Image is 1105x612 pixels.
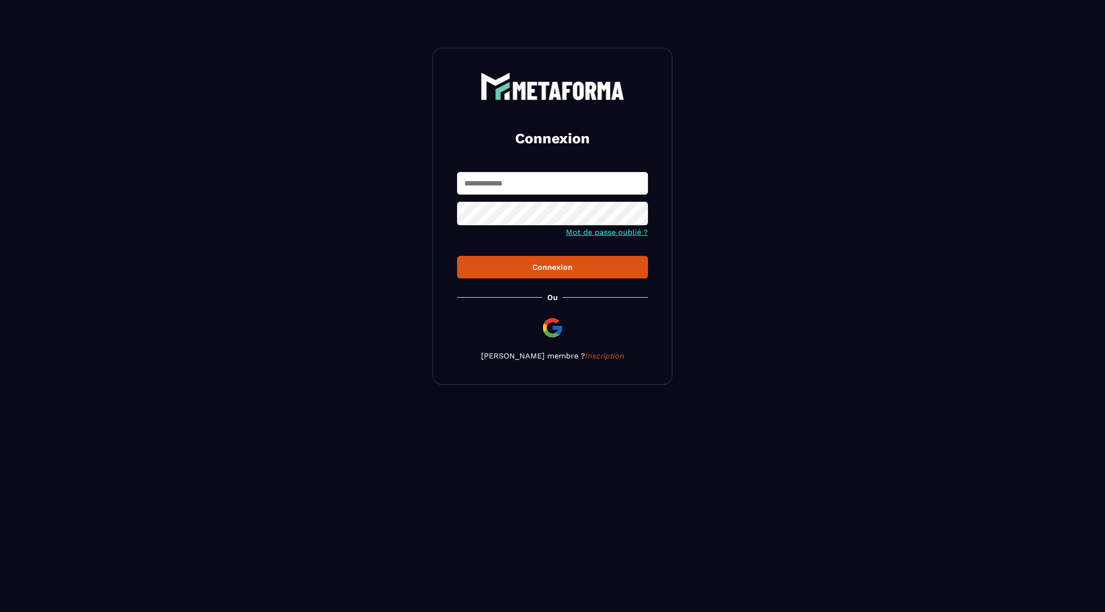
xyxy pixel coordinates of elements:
a: Inscription [585,351,624,360]
a: logo [457,72,648,100]
div: Connexion [465,263,640,272]
p: Ou [547,293,558,302]
button: Connexion [457,256,648,278]
h2: Connexion [469,129,636,148]
a: Mot de passe oublié ? [566,228,648,237]
img: google [541,316,564,339]
img: logo [481,72,624,100]
p: [PERSON_NAME] membre ? [457,351,648,360]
